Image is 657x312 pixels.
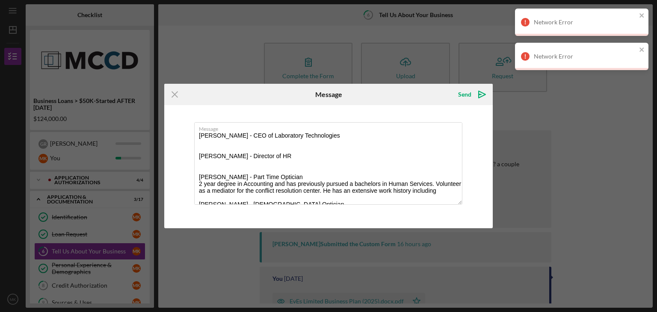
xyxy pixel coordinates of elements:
label: Message [199,123,462,132]
button: close [639,12,645,20]
div: Network Error [534,19,636,26]
div: Send [458,86,471,103]
button: Send [450,86,493,103]
textarea: [PERSON_NAME] - CEO of Laboratory Technologies [PERSON_NAME] - Director of HR [PERSON_NAME] - Par... [194,122,462,205]
h6: Message [315,91,342,98]
button: close [639,46,645,54]
div: Network Error [534,53,636,60]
